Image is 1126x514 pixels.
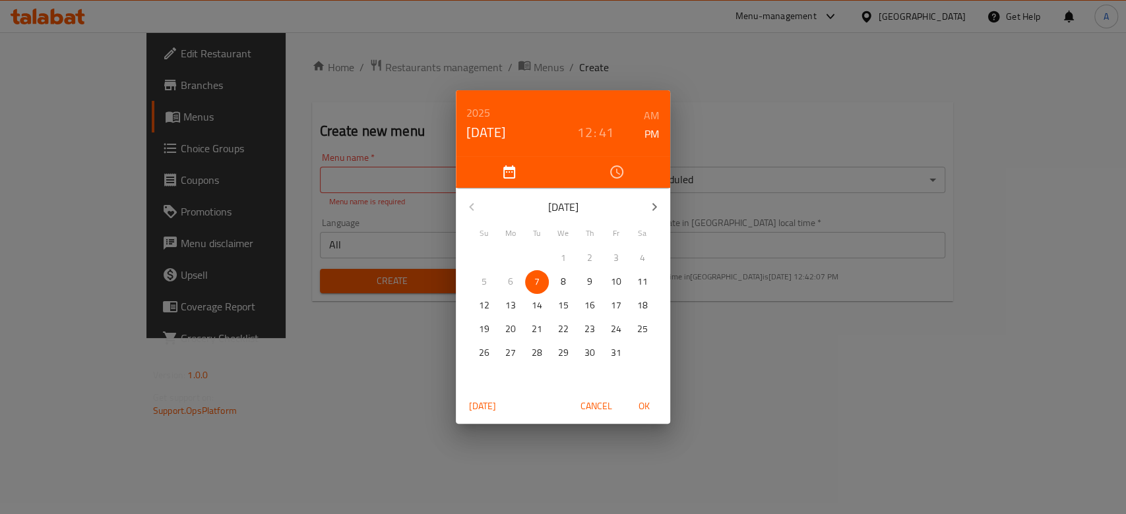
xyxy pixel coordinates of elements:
[499,294,522,318] button: 13
[532,297,542,314] p: 14
[525,270,549,294] button: 7
[505,345,516,361] p: 27
[578,318,602,341] button: 23
[637,297,648,314] p: 18
[558,321,569,337] p: 22
[525,294,549,318] button: 14
[479,345,489,361] p: 26
[472,341,496,365] button: 26
[584,345,595,361] p: 30
[558,297,569,314] p: 15
[505,297,516,314] p: 13
[551,318,575,341] button: 22
[525,318,549,341] button: 21
[604,227,628,239] span: Fr
[631,294,654,318] button: 18
[561,273,566,290] p: 8
[578,270,602,294] button: 9
[487,199,639,215] p: [DATE]
[584,297,595,314] p: 16
[631,227,654,239] span: Sa
[644,125,660,143] button: PM
[604,270,628,294] button: 10
[575,394,617,418] button: Cancel
[593,122,596,143] h3: :
[466,398,498,414] span: [DATE]
[532,345,542,361] p: 28
[461,394,503,418] button: [DATE]
[472,227,496,239] span: Su
[525,341,549,365] button: 28
[472,318,496,341] button: 19
[604,294,628,318] button: 17
[637,321,648,337] p: 25
[644,106,660,125] button: AM
[558,345,569,361] p: 29
[466,122,506,143] button: [DATE]
[611,297,621,314] p: 17
[499,318,522,341] button: 20
[577,122,592,143] button: 12
[584,321,595,337] p: 23
[611,321,621,337] p: 24
[611,273,621,290] p: 10
[499,227,522,239] span: Mo
[472,294,496,318] button: 12
[551,341,575,365] button: 29
[628,398,660,414] span: OK
[580,398,612,414] span: Cancel
[604,318,628,341] button: 24
[479,297,489,314] p: 12
[551,227,575,239] span: We
[637,273,648,290] p: 11
[623,394,665,418] button: OK
[578,227,602,239] span: Th
[587,273,592,290] p: 9
[611,345,621,361] p: 31
[466,103,490,122] button: 2025
[578,294,602,318] button: 16
[604,341,628,365] button: 31
[534,273,540,290] p: 7
[578,341,602,365] button: 30
[479,321,489,337] p: 19
[598,122,613,143] button: 41
[499,341,522,365] button: 27
[551,294,575,318] button: 15
[505,321,516,337] p: 20
[551,270,575,294] button: 8
[532,321,542,337] p: 21
[525,227,549,239] span: Tu
[631,270,654,294] button: 11
[631,318,654,341] button: 25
